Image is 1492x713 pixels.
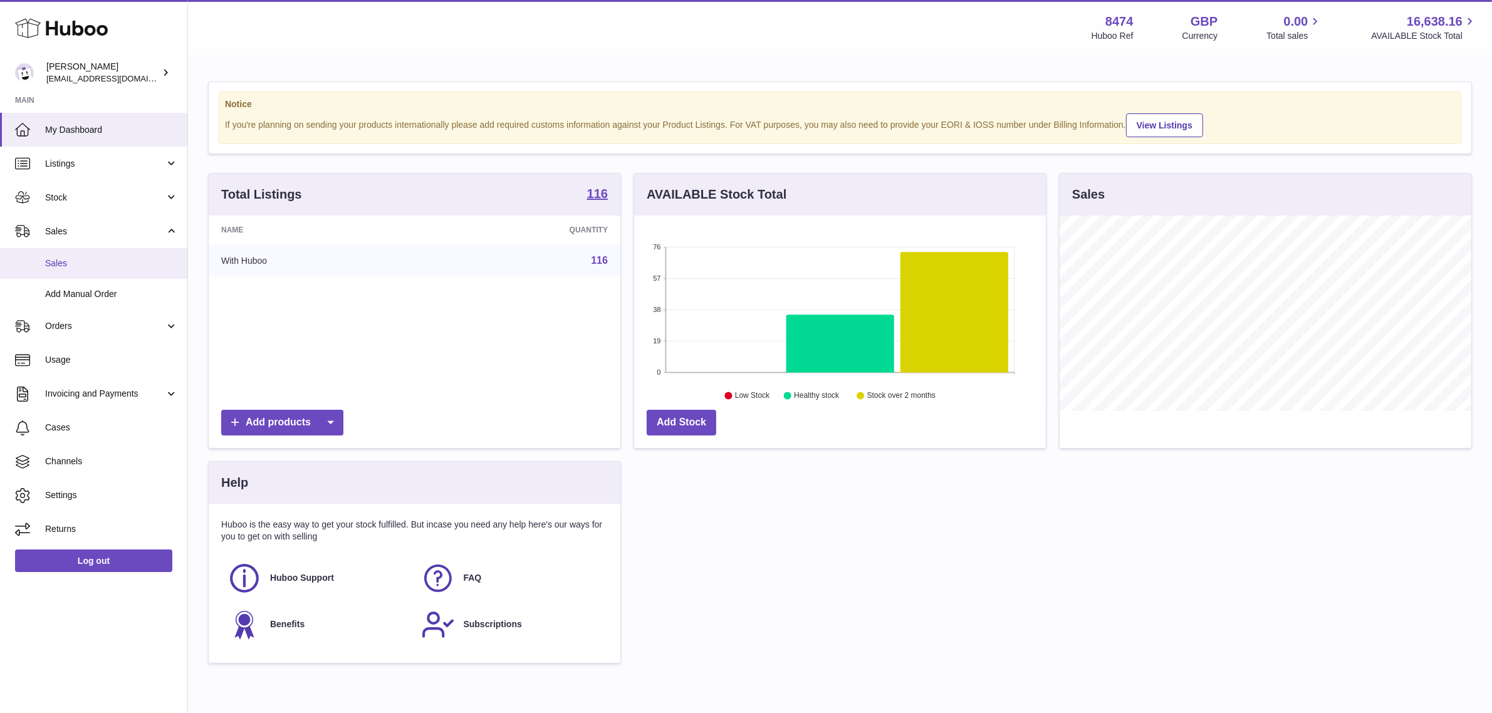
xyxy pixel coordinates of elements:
[15,549,172,572] a: Log out
[45,192,165,204] span: Stock
[221,410,343,435] a: Add products
[653,274,660,282] text: 57
[591,255,608,266] a: 116
[270,572,334,584] span: Huboo Support
[227,561,409,595] a: Huboo Support
[209,216,426,244] th: Name
[421,561,602,595] a: FAQ
[587,187,608,200] strong: 116
[45,288,178,300] span: Add Manual Order
[45,455,178,467] span: Channels
[1266,30,1322,42] span: Total sales
[1371,13,1477,42] a: 16,638.16 AVAILABLE Stock Total
[1126,113,1203,137] a: View Listings
[1105,13,1134,30] strong: 8474
[794,392,840,400] text: Healthy stock
[45,523,178,535] span: Returns
[867,392,936,400] text: Stock over 2 months
[421,608,602,642] a: Subscriptions
[653,337,660,345] text: 19
[225,98,1455,110] strong: Notice
[1182,30,1218,42] div: Currency
[1191,13,1218,30] strong: GBP
[1266,13,1322,42] a: 0.00 Total sales
[15,63,34,82] img: internalAdmin-8474@internal.huboo.com
[464,572,482,584] span: FAQ
[653,306,660,313] text: 38
[45,258,178,269] span: Sales
[209,244,426,277] td: With Huboo
[46,61,159,85] div: [PERSON_NAME]
[227,608,409,642] a: Benefits
[587,187,608,202] a: 116
[464,618,522,630] span: Subscriptions
[45,422,178,434] span: Cases
[647,186,786,203] h3: AVAILABLE Stock Total
[1407,13,1463,30] span: 16,638.16
[653,243,660,251] text: 76
[45,354,178,366] span: Usage
[657,368,660,376] text: 0
[647,410,716,435] a: Add Stock
[45,158,165,170] span: Listings
[426,216,620,244] th: Quantity
[46,73,184,83] span: [EMAIL_ADDRESS][DOMAIN_NAME]
[45,320,165,332] span: Orders
[1072,186,1105,203] h3: Sales
[221,519,608,543] p: Huboo is the easy way to get your stock fulfilled. But incase you need any help here's our ways f...
[735,392,770,400] text: Low Stock
[221,474,248,491] h3: Help
[221,186,302,203] h3: Total Listings
[45,124,178,136] span: My Dashboard
[1371,30,1477,42] span: AVAILABLE Stock Total
[1092,30,1134,42] div: Huboo Ref
[45,226,165,237] span: Sales
[225,112,1455,137] div: If you're planning on sending your products internationally please add required customs informati...
[45,388,165,400] span: Invoicing and Payments
[45,489,178,501] span: Settings
[270,618,305,630] span: Benefits
[1284,13,1308,30] span: 0.00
